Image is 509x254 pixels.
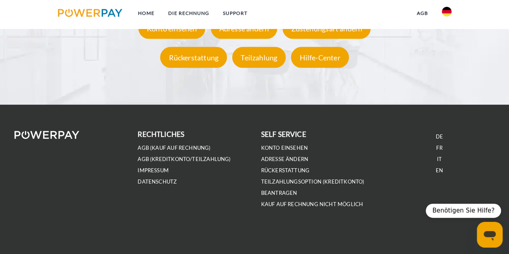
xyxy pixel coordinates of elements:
a: Teilzahlung [230,53,288,62]
a: AGB (Kauf auf Rechnung) [138,145,210,151]
b: self service [261,130,306,138]
b: rechtliches [138,130,184,138]
a: EN [436,167,443,174]
img: logo-powerpay.svg [58,9,123,17]
iframe: Schaltfläche zum Öffnen des Messaging-Fensters; Konversation läuft [477,222,503,248]
a: Kauf auf Rechnung nicht möglich [261,201,363,208]
a: FR [436,145,442,151]
a: Home [131,6,161,21]
a: Teilzahlungsoption (KREDITKONTO) beantragen [261,178,365,196]
div: Benötigen Sie Hilfe? [426,204,501,218]
a: Rückerstattung [261,167,310,174]
div: Rückerstattung [160,47,227,68]
a: AGB (Kreditkonto/Teilzahlung) [138,156,231,163]
a: IMPRESSUM [138,167,169,174]
a: DATENSCHUTZ [138,178,177,185]
a: DE [436,133,443,140]
a: Konto einsehen [136,24,208,33]
img: logo-powerpay-white.svg [14,131,79,139]
a: Adresse ändern [261,156,309,163]
a: Konto einsehen [261,145,308,151]
div: Hilfe-Center [291,47,348,68]
a: IT [437,156,442,163]
a: SUPPORT [216,6,254,21]
a: Zustellungsart ändern [280,24,373,33]
a: DIE RECHNUNG [161,6,216,21]
a: Hilfe-Center [289,53,350,62]
a: agb [410,6,435,21]
a: Adresse ändern [209,24,280,33]
img: de [442,7,451,17]
a: Rückerstattung [158,53,229,62]
div: Teilzahlung [232,47,286,68]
